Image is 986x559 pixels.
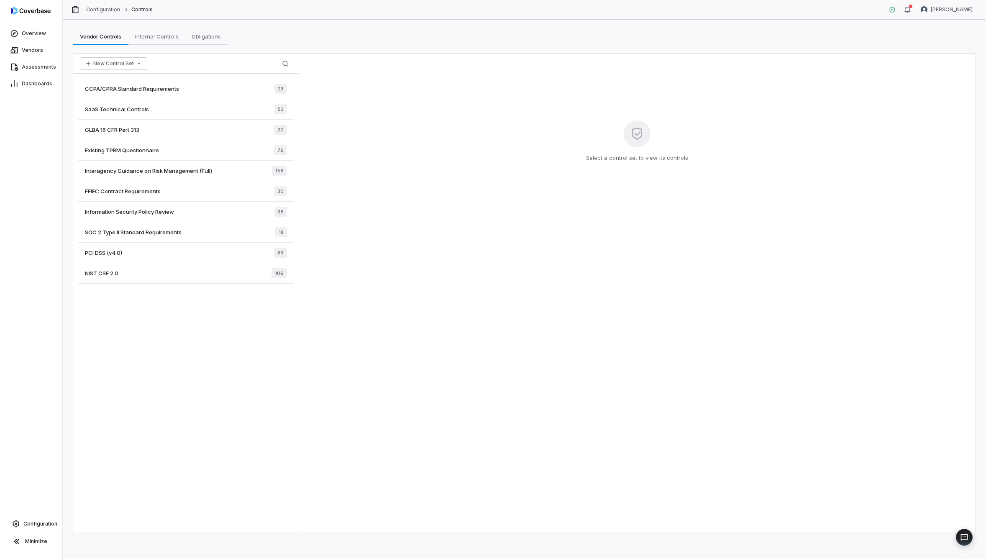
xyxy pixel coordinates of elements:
span: 63 [274,248,287,258]
button: Minimize [3,533,59,550]
span: 23 [274,84,287,94]
span: Vendor Controls [77,31,125,42]
span: [PERSON_NAME] [931,6,973,13]
a: Existing TPRM Questionnaire76 [78,140,294,161]
span: Minimize [25,538,47,545]
a: Information Security Policy Review35 [78,202,294,222]
span: PCI DSS (v4.0) [85,249,122,256]
span: Assessments [22,64,56,70]
span: Overview [22,30,46,37]
a: CCPA/CPRA Standard Requirements23 [78,79,294,99]
span: 20 [274,125,287,135]
button: Chris Morgan avatar[PERSON_NAME] [916,3,978,16]
span: Internal Controls [132,31,182,42]
span: Controls [131,6,153,13]
span: 106 [271,268,287,278]
span: Existing TPRM Questionnaire [85,146,159,154]
a: Overview [2,26,61,41]
span: Obligations [188,31,224,42]
span: Information Security Policy Review [85,208,174,215]
a: SaaS Technical Controls53 [78,99,294,120]
span: Dashboards [22,80,52,87]
span: Configuration [23,521,57,527]
button: New Control Set [80,57,147,70]
a: SOC 2 Type II Standard Requirements18 [78,222,294,243]
img: Chris Morgan avatar [921,6,927,13]
a: NIST CSF 2.0106 [78,263,294,284]
a: GLBA 16 CFR Part 31320 [78,120,294,140]
span: NIST CSF 2.0 [85,269,118,277]
span: SaaS Technical Controls [85,105,149,113]
span: Interagency Guidance on Risk Management (Full) [85,167,212,174]
a: PCI DSS (v4.0)63 [78,243,294,263]
a: Configuration [3,516,59,531]
span: FFIEC Contract Requirements [85,187,161,195]
span: CCPA/CPRA Standard Requirements [85,85,179,92]
span: SOC 2 Type II Standard Requirements [85,228,182,236]
span: 35 [274,207,287,217]
p: Select a control set to view its controls [586,154,688,162]
a: Interagency Guidance on Risk Management (Full)156 [78,161,294,181]
a: Dashboards [2,76,61,91]
a: Assessments [2,59,61,74]
span: 30 [274,186,287,196]
img: Coverbase logo [11,7,51,15]
a: FFIEC Contract Requirements30 [78,181,294,202]
a: Vendors [2,43,61,58]
span: 76 [274,145,287,155]
span: Vendors [22,47,43,54]
span: 156 [272,166,287,176]
span: 18 [275,227,287,237]
span: 53 [274,104,287,114]
a: Configuration [86,6,120,13]
span: GLBA 16 CFR Part 313 [85,126,139,133]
